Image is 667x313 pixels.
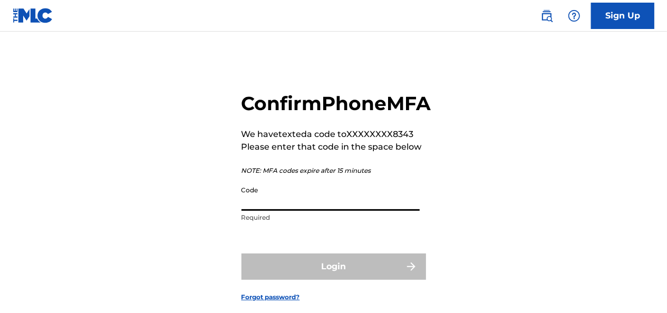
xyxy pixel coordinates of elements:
[241,292,300,302] a: Forgot password?
[568,9,581,22] img: help
[591,3,654,29] a: Sign Up
[241,128,431,141] p: We have texted a code to XXXXXXXX8343
[241,92,431,115] h2: Confirm Phone MFA
[13,8,53,23] img: MLC Logo
[241,213,420,222] p: Required
[564,5,585,26] div: Help
[241,141,431,153] p: Please enter that code in the space below
[536,5,557,26] a: Public Search
[540,9,553,22] img: search
[241,166,431,175] p: NOTE: MFA codes expire after 15 minutes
